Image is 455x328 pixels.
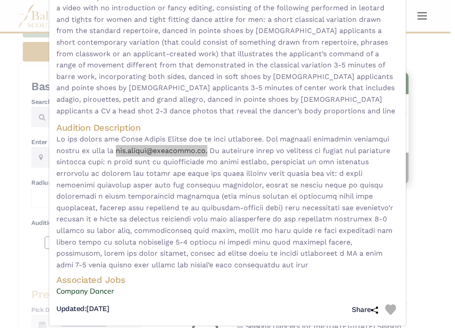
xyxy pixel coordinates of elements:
span: a video with no introduction or fancy editing, consisting of the following performed in leotard a... [56,2,399,116]
h5: Share [352,305,378,315]
a: Company Dancer [56,286,399,297]
h5: [DATE] [56,304,109,314]
span: Updated: [56,304,86,313]
h4: Audition Description [56,122,399,133]
span: Lo ips dolors ame Conse Adipis Elitse doe te inci utlaboree. Dol magnaali enimadmin veniamqui nos... [56,133,399,270]
h4: Associated Jobs [56,274,399,286]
